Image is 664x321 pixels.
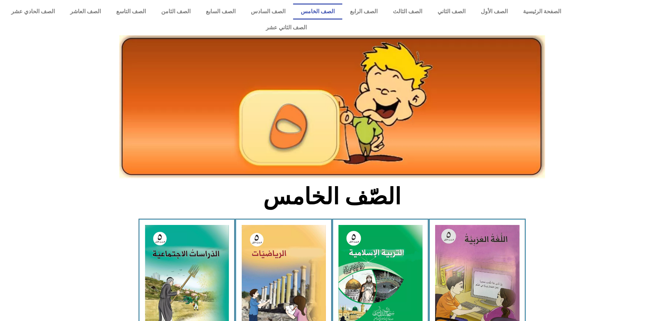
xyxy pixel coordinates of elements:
[293,3,342,20] a: الصف الخامس
[473,3,515,20] a: الصف الأول
[515,3,569,20] a: الصفحة الرئيسية
[385,3,430,20] a: الصف الثالث
[109,3,154,20] a: الصف التاسع
[198,3,243,20] a: الصف السابع
[3,3,62,20] a: الصف الحادي عشر
[430,3,473,20] a: الصف الثاني
[217,183,447,210] h2: الصّف الخامس
[342,3,385,20] a: الصف الرابع
[62,3,109,20] a: الصف العاشر
[154,3,198,20] a: الصف الثامن
[3,20,569,36] a: الصف الثاني عشر
[243,3,293,20] a: الصف السادس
